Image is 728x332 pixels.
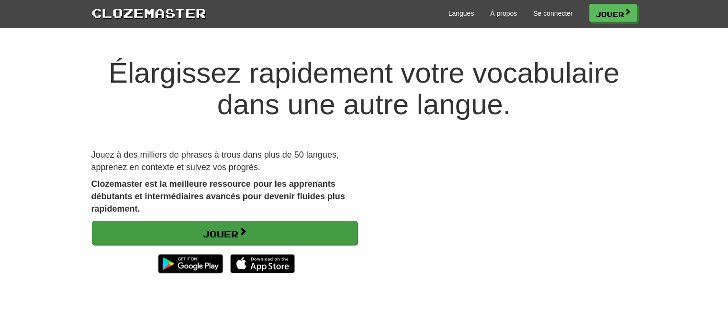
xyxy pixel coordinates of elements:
font: Langues [448,10,474,17]
font: Jouez à des milliers de phrases à trous dans plus de 50 langues, apprenez en contexte et suivez v... [91,150,339,172]
a: Langues [448,9,474,18]
a: À propos [490,9,517,18]
font: dans une autre langue. [217,88,511,120]
font: Clozemaster est la meilleure ressource pour les apprenants débutants et intermédiaires avancés po... [91,179,345,213]
font: Jouer [595,10,624,18]
font: Clozemaster [91,5,206,20]
font: Jouer [202,229,238,239]
a: Jouer [92,221,358,246]
a: Jouer [589,4,637,22]
a: Clozemaster [91,4,206,21]
font: Se connecter [533,10,573,17]
font: À propos [490,10,517,17]
img: Download_on_the_App_Store_Badge_US-UK_135x40-25178aeef6eb6b83b96f5f2d004eda3bffbb37122de64afbaef7... [230,254,295,273]
font: Élargissez rapidement votre vocabulaire [109,57,619,89]
img: Obtenez-le sur Google Play [153,249,227,278]
a: Se connecter [533,9,573,18]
